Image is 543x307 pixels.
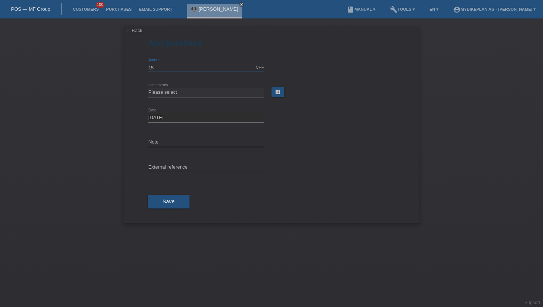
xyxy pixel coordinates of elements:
h1: Add purchase [148,38,395,48]
a: buildTools ▾ [386,7,419,11]
span: Save [163,199,175,204]
a: Email Support [135,7,176,11]
a: calculate [271,87,284,97]
i: close [240,3,243,6]
a: Customers [69,7,102,11]
a: [PERSON_NAME] [199,6,238,12]
a: POS — MF Group [11,6,50,12]
i: book [347,6,354,13]
span: 100 [96,2,105,8]
button: Save [148,195,189,209]
a: ← Back [126,28,143,33]
a: bookManual ▾ [343,7,379,11]
i: account_circle [453,6,461,13]
a: account_circleMybikeplan AG - [PERSON_NAME] ▾ [450,7,539,11]
div: CHF [256,65,264,69]
a: Support [525,300,540,305]
i: calculate [275,89,281,95]
a: Purchases [102,7,135,11]
i: build [390,6,397,13]
a: close [239,2,244,7]
a: EN ▾ [426,7,442,11]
